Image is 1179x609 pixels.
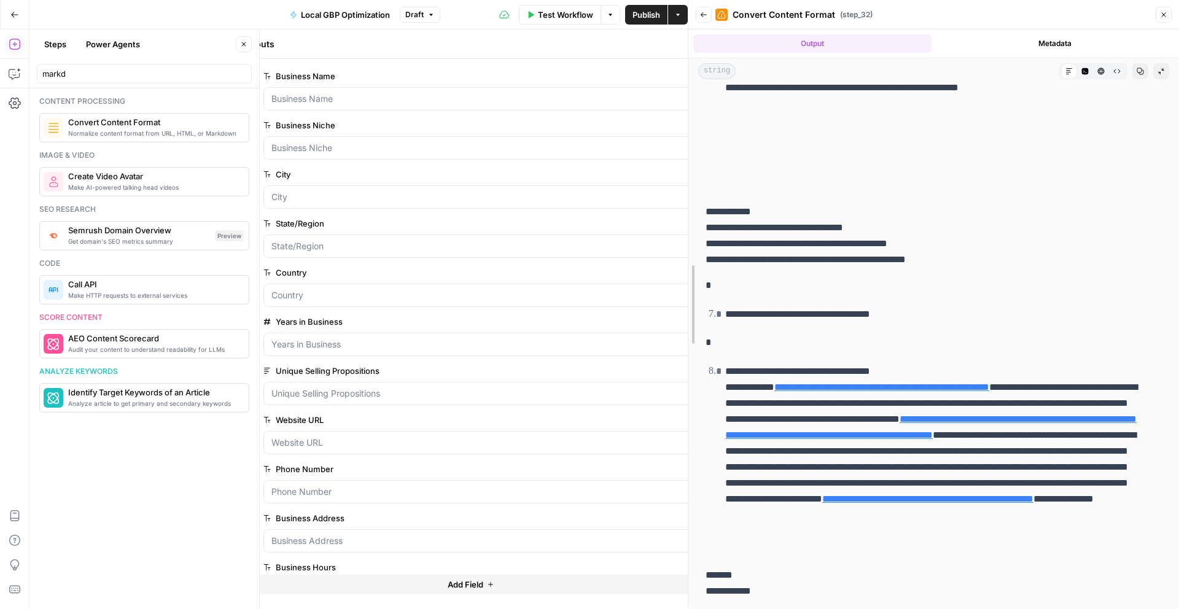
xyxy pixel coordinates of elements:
[271,535,705,547] input: Business Address
[271,240,705,252] input: State/Region
[263,463,644,475] label: Phone Number
[448,578,483,591] span: Add Field
[263,316,644,328] label: Years in Business
[250,575,692,594] button: Add Field
[39,312,249,323] div: Score content
[400,7,440,23] button: Draft
[68,290,239,300] span: Make HTTP requests to external services
[282,5,397,25] button: Local GBP Optimization
[37,34,74,54] button: Steps
[271,93,705,105] input: Business Name
[625,5,667,25] button: Publish
[247,38,696,50] div: Inputs
[68,236,210,246] span: Get domain's SEO metrics summary
[68,398,239,408] span: Analyze article to get primary and secondary keywords
[301,9,390,21] span: Local GBP Optimization
[263,70,644,82] label: Business Name
[263,414,644,426] label: Website URL
[271,338,705,351] input: Years in Business
[263,217,644,230] label: State/Region
[271,289,705,301] input: Country
[215,230,244,241] div: Preview
[68,344,239,354] span: Audit your content to understand readability for LLMs
[39,204,249,215] div: Seo research
[47,176,60,188] img: rmejigl5z5mwnxpjlfq225817r45
[68,332,239,344] span: AEO Content Scorecard
[68,224,210,236] span: Semrush Domain Overview
[271,486,705,498] input: Phone Number
[263,168,644,180] label: City
[271,142,705,154] input: Business Niche
[68,386,239,398] span: Identify Target Keywords of an Article
[39,150,249,161] div: Image & video
[538,9,593,21] span: Test Workflow
[263,561,644,573] label: Business Hours
[39,366,249,377] div: Analyze keywords
[271,387,705,400] input: Unique Selling Propositions
[79,34,147,54] button: Power Agents
[47,230,60,241] img: 4e4w6xi9sjogcjglmt5eorgxwtyu
[68,116,239,128] span: Convert Content Format
[519,5,601,25] button: Test Workflow
[68,182,239,192] span: Make AI-powered talking head videos
[42,68,246,80] input: Search steps
[68,128,239,138] span: Normalize content format from URL, HTML, or Markdown
[263,512,644,524] label: Business Address
[68,170,239,182] span: Create Video Avatar
[271,191,705,203] input: City
[405,9,424,20] span: Draft
[263,266,644,279] label: Country
[632,9,660,21] span: Publish
[47,122,60,134] img: o3r9yhbrn24ooq0tey3lueqptmfj
[271,436,705,449] input: Website URL
[263,119,644,131] label: Business Niche
[263,365,644,377] label: Unique Selling Propositions
[68,278,239,290] span: Call API
[39,258,249,269] div: Code
[39,96,249,107] div: Content processing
